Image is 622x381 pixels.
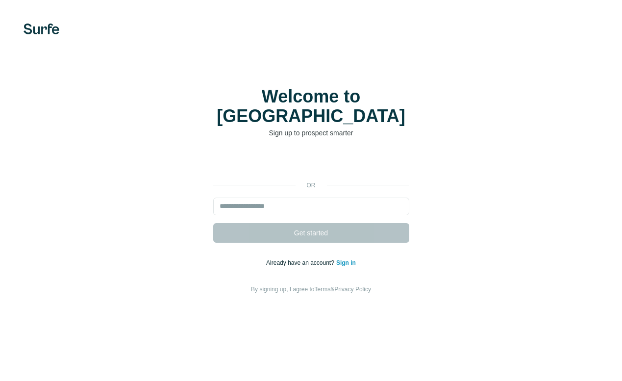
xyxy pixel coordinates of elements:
[24,24,59,34] img: Surfe's logo
[336,259,356,266] a: Sign in
[266,259,336,266] span: Already have an account?
[334,286,371,293] a: Privacy Policy
[315,286,331,293] a: Terms
[213,87,409,126] h1: Welcome to [GEOGRAPHIC_DATA]
[208,152,414,174] iframe: Sign in with Google Button
[213,128,409,138] p: Sign up to prospect smarter
[251,286,371,293] span: By signing up, I agree to &
[296,181,327,190] p: or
